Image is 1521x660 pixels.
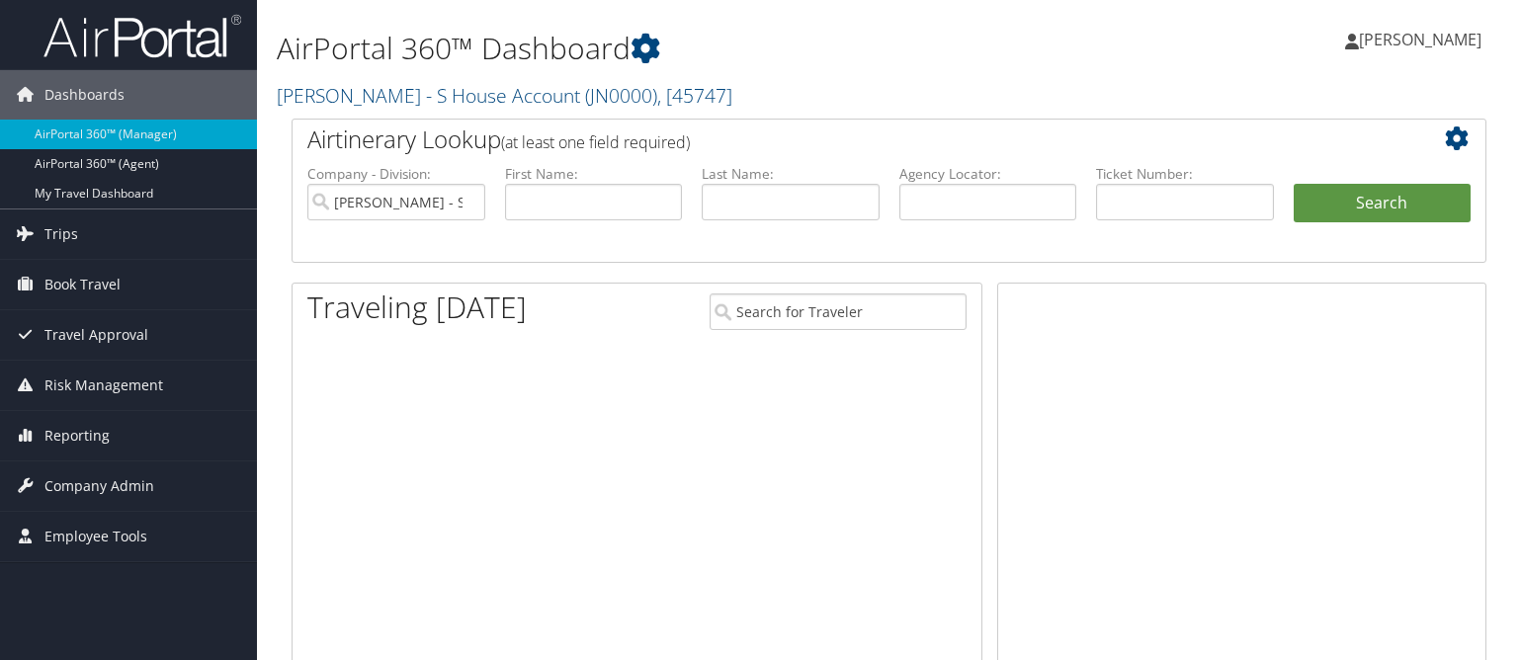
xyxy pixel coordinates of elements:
[44,310,148,360] span: Travel Approval
[44,411,110,460] span: Reporting
[657,82,732,109] span: , [ 45747 ]
[710,293,967,330] input: Search for Traveler
[277,28,1093,69] h1: AirPortal 360™ Dashboard
[44,361,163,410] span: Risk Management
[277,82,732,109] a: [PERSON_NAME] - S House Account
[44,461,154,511] span: Company Admin
[1096,164,1274,184] label: Ticket Number:
[307,123,1371,156] h2: Airtinerary Lookup
[501,131,690,153] span: (at least one field required)
[44,260,121,309] span: Book Travel
[307,164,485,184] label: Company - Division:
[1294,184,1472,223] button: Search
[44,209,78,259] span: Trips
[1345,10,1501,69] a: [PERSON_NAME]
[899,164,1077,184] label: Agency Locator:
[702,164,880,184] label: Last Name:
[505,164,683,184] label: First Name:
[585,82,657,109] span: ( JN0000 )
[307,287,527,328] h1: Traveling [DATE]
[44,70,125,120] span: Dashboards
[44,512,147,561] span: Employee Tools
[43,13,241,59] img: airportal-logo.png
[1359,29,1481,50] span: [PERSON_NAME]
